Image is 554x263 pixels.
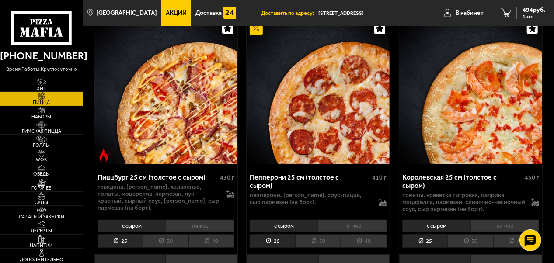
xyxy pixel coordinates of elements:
span: Доставить по адресу: [261,10,318,16]
p: пепперони, [PERSON_NAME], соус-пицца, сыр пармезан (на борт). [250,192,373,206]
a: АкционныйПепперони 25 см (толстое с сыром) [247,19,390,165]
li: тонкое [318,220,387,232]
span: [GEOGRAPHIC_DATA] [96,10,157,16]
span: 494 руб. [523,7,545,13]
li: 40 [493,234,539,248]
span: 430 г [220,174,234,181]
li: 25 [250,234,295,248]
img: Акционный [250,21,263,35]
li: 25 [98,234,143,248]
div: Пепперони 25 см (толстое с сыром) [250,173,370,190]
input: Ваш адрес доставки [318,5,429,21]
img: Пепперони 25 см (толстое с сыром) [247,19,390,165]
img: Острое блюдо [97,149,110,162]
img: Пиццбург 25 см (толстое с сыром) [94,19,237,165]
p: говядина, [PERSON_NAME], халапеньо, томаты, моцарелла, пармезан, лук красный, сырный соус, [PERSO... [98,183,221,211]
p: томаты, креветка тигровая, паприка, моцарелла, пармезан, сливочно-чесночный соус, сыр пармезан (н... [402,192,526,213]
a: Острое блюдоПиццбург 25 см (толстое с сыром) [94,19,237,165]
span: В кабинет [456,10,484,16]
img: Королевская 25 см (толстое с сыром) [399,19,542,165]
li: тонкое [470,220,539,232]
li: с сыром [250,220,318,232]
span: Акции [166,10,187,16]
li: 40 [188,234,234,248]
span: Доставка [195,10,222,16]
li: 30 [295,234,341,248]
li: с сыром [402,220,470,232]
li: 30 [143,234,188,248]
li: 25 [402,234,448,248]
div: Пиццбург 25 см (толстое с сыром) [98,173,218,181]
li: тонкое [166,220,234,232]
li: 30 [448,234,493,248]
img: 15daf4d41897b9f0e9f617042186c801.svg [223,7,237,20]
div: Королевская 25 см (толстое с сыром) [402,173,523,190]
span: 450 г [525,174,539,181]
li: 40 [341,234,387,248]
span: 410 г [372,174,387,181]
li: с сыром [98,220,166,232]
span: 1 шт. [523,14,545,19]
